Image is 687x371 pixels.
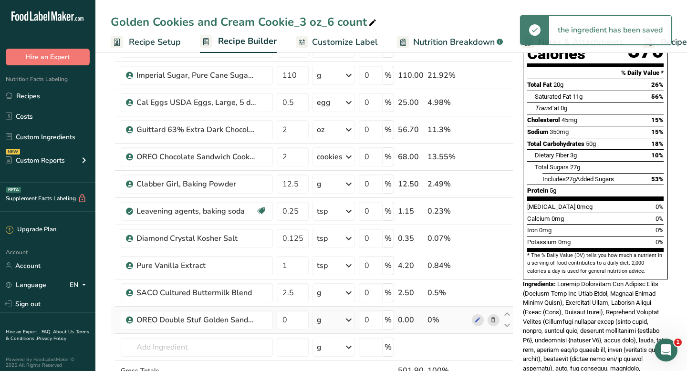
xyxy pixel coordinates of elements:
[539,227,552,234] span: 0mg
[651,175,664,183] span: 53%
[398,314,424,326] div: 0.00
[136,124,256,135] div: Guittard 63% Extra Dark Chocolate Baking Chips
[527,47,609,61] div: Calories
[553,81,563,88] span: 20g
[397,31,503,53] a: Nutrition Breakdown
[398,260,424,271] div: 4.20
[398,233,424,244] div: 0.35
[549,16,671,44] div: the ingredient has been saved
[317,206,328,217] div: tsp
[561,104,567,112] span: 0g
[136,70,256,81] div: Imperial Sugar, Pure Cane Sugar, Granulated
[558,238,571,246] span: 0mg
[552,215,564,222] span: 0mg
[53,329,76,335] a: About Us .
[121,338,273,357] input: Add Ingredient
[651,128,664,135] span: 15%
[523,280,556,288] span: Ingredients:
[674,339,682,346] span: 1
[70,279,90,290] div: EN
[651,116,664,124] span: 15%
[136,206,256,217] div: Leavening agents, baking soda
[535,104,551,112] i: Trans
[398,287,424,299] div: 2.50
[317,287,322,299] div: g
[6,357,90,368] div: Powered By FoodLabelMaker © 2025 All Rights Reserved
[570,164,580,171] span: 27g
[427,178,468,190] div: 2.49%
[527,227,538,234] span: Iron
[527,128,548,135] span: Sodium
[427,233,468,244] div: 0.07%
[317,124,324,135] div: oz
[398,151,424,163] div: 68.00
[562,116,577,124] span: 45mg
[527,67,664,79] section: % Daily Value *
[577,203,593,210] span: 0mcg
[413,36,495,49] span: Nutrition Breakdown
[398,97,424,108] div: 25.00
[427,314,468,326] div: 0%
[656,215,664,222] span: 0%
[317,233,328,244] div: tsp
[527,203,575,210] span: [MEDICAL_DATA]
[570,152,577,159] span: 3g
[296,31,378,53] a: Customize Label
[6,329,89,342] a: Terms & Conditions .
[527,140,584,147] span: Total Carbohydrates
[6,49,90,65] button: Hire an Expert
[550,187,556,194] span: 5g
[427,206,468,217] div: 0.23%
[527,187,548,194] span: Protein
[136,260,256,271] div: Pure Vanilla Extract
[317,151,343,163] div: cookies
[427,151,468,163] div: 13.55%
[572,93,583,100] span: 11g
[651,93,664,100] span: 56%
[656,203,664,210] span: 0%
[535,93,571,100] span: Saturated Fat
[427,124,468,135] div: 11.3%
[136,178,256,190] div: Clabber Girl, Baking Powder
[6,277,46,293] a: Language
[398,178,424,190] div: 12.50
[527,238,557,246] span: Potassium
[312,36,378,49] span: Customize Label
[129,36,181,49] span: Recipe Setup
[656,227,664,234] span: 0%
[317,314,322,326] div: g
[527,215,550,222] span: Calcium
[6,155,65,165] div: Custom Reports
[427,260,468,271] div: 0.84%
[398,70,424,81] div: 110.00
[527,116,560,124] span: Cholesterol
[136,314,256,326] div: OREO Double Stuf Golden Sandwich Cookies
[37,335,66,342] a: Privacy Policy
[566,175,576,183] span: 27g
[542,175,614,183] span: Includes Added Sugars
[427,287,468,299] div: 0.5%
[136,151,256,163] div: OREO Chocolate Sandwich Cookies
[218,35,277,48] span: Recipe Builder
[586,140,596,147] span: 50g
[527,81,552,88] span: Total Fat
[427,70,468,81] div: 21.92%
[651,140,664,147] span: 18%
[111,31,181,53] a: Recipe Setup
[136,97,256,108] div: Cal Eggs USDA Eggs, Large, 5 dozen-count
[6,149,20,155] div: NEW
[550,128,569,135] span: 350mg
[535,164,569,171] span: Total Sugars
[535,104,559,112] span: Fat
[111,13,378,31] div: Golden Cookies and Cream Cookie_3 oz_6 count
[317,70,322,81] div: g
[655,339,677,361] iframe: Intercom live chat
[200,31,277,53] a: Recipe Builder
[651,152,664,159] span: 10%
[656,238,664,246] span: 0%
[317,260,328,271] div: tsp
[136,287,256,299] div: SACO Cultured Buttermilk Blend
[6,225,56,235] div: Upgrade Plan
[6,329,40,335] a: Hire an Expert .
[398,206,424,217] div: 1.15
